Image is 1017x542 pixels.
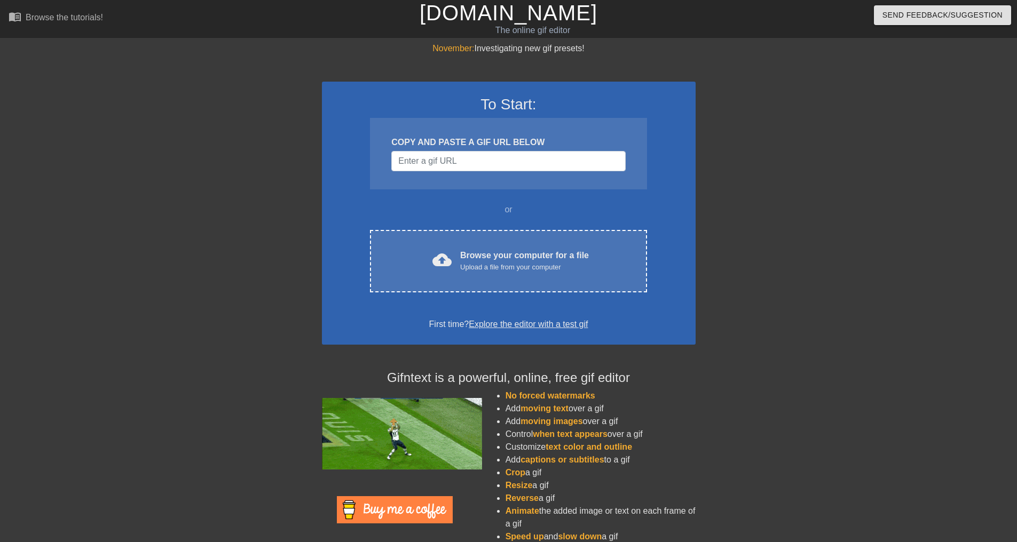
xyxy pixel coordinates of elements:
[9,10,103,27] a: Browse the tutorials!
[521,455,604,464] span: captions or subtitles
[391,151,625,171] input: Username
[432,250,452,269] span: cloud_upload
[469,320,588,329] a: Explore the editor with a test gif
[322,42,696,55] div: Investigating new gif presets!
[322,370,696,386] h4: Gifntext is a powerful, online, free gif editor
[350,203,668,216] div: or
[558,532,602,541] span: slow down
[506,391,595,400] span: No forced watermarks
[506,453,696,466] li: Add to a gif
[506,492,696,505] li: a gif
[521,404,569,413] span: moving text
[344,24,721,37] div: The online gif editor
[533,429,608,439] span: when text appears
[9,10,21,23] span: menu_book
[506,481,533,490] span: Resize
[882,9,1003,22] span: Send Feedback/Suggestion
[337,496,453,523] img: Buy Me A Coffee
[432,44,474,53] span: November:
[460,262,589,273] div: Upload a file from your computer
[336,95,682,114] h3: To Start:
[506,415,696,428] li: Add over a gif
[506,479,696,492] li: a gif
[506,466,696,479] li: a gif
[506,402,696,415] li: Add over a gif
[506,532,544,541] span: Speed up
[506,505,696,530] li: the added image or text on each frame of a gif
[506,441,696,453] li: Customize
[336,318,682,331] div: First time?
[322,398,482,469] img: football_small.gif
[506,493,539,503] span: Reverse
[420,1,597,25] a: [DOMAIN_NAME]
[521,417,582,426] span: moving images
[460,249,589,273] div: Browse your computer for a file
[26,13,103,22] div: Browse the tutorials!
[506,506,539,515] span: Animate
[506,428,696,441] li: Control over a gif
[391,136,625,149] div: COPY AND PASTE A GIF URL BELOW
[546,442,632,451] span: text color and outline
[506,468,525,477] span: Crop
[874,5,1011,25] button: Send Feedback/Suggestion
